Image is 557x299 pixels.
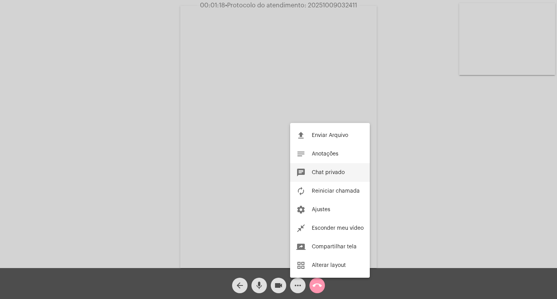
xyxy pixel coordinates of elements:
[296,261,306,270] mat-icon: grid_view
[296,131,306,140] mat-icon: file_upload
[312,170,345,175] span: Chat privado
[296,186,306,196] mat-icon: autorenew
[296,224,306,233] mat-icon: close_fullscreen
[296,149,306,159] mat-icon: notes
[312,188,360,194] span: Reiniciar chamada
[296,242,306,251] mat-icon: screen_share
[312,226,364,231] span: Esconder meu vídeo
[312,207,330,212] span: Ajustes
[312,244,357,249] span: Compartilhar tela
[296,168,306,177] mat-icon: chat
[312,263,346,268] span: Alterar layout
[296,205,306,214] mat-icon: settings
[312,133,348,138] span: Enviar Arquivo
[312,151,338,157] span: Anotações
